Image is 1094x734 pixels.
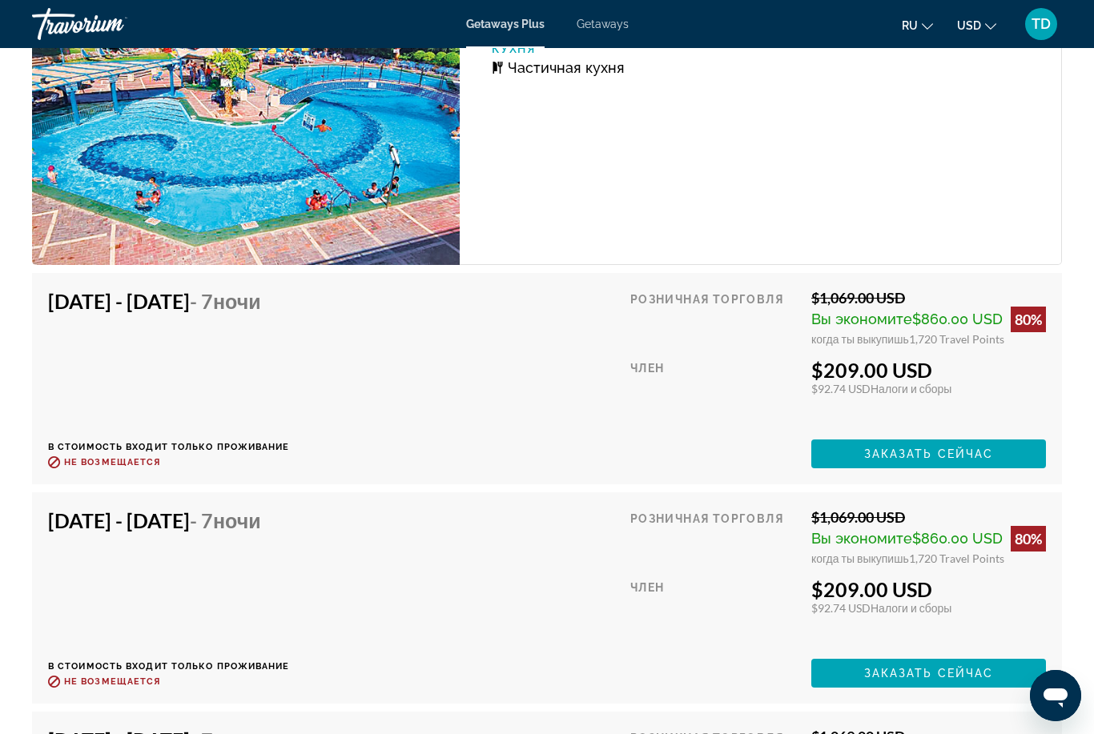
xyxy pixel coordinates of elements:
[1011,526,1046,552] div: 80%
[912,311,1003,327] span: $860.00 USD
[1011,307,1046,332] div: 80%
[909,552,1004,565] span: 1,720 Travel Points
[912,530,1003,547] span: $860.00 USD
[957,14,996,37] button: Change currency
[811,382,1046,395] div: $92.74 USD
[871,601,951,615] span: Налоги и сборы
[1032,16,1051,32] span: TD
[864,447,994,460] span: Заказать сейчас
[48,508,278,532] h4: [DATE] - [DATE]
[48,661,290,672] p: В стоимость входит только проживание
[909,332,1004,346] span: 1,720 Travel Points
[902,19,918,32] span: ru
[190,508,261,532] span: - 7
[64,457,160,467] span: Не возмещается
[811,577,1046,601] div: $209.00 USD
[811,601,1046,615] div: $92.74 USD
[213,289,261,313] span: ночи
[871,382,951,395] span: Налоги и сборы
[864,667,994,680] span: Заказать сейчас
[811,659,1046,688] button: Заказать сейчас
[213,508,261,532] span: ночи
[630,289,799,346] div: Розничная торговля
[811,311,912,327] span: Вы экономите
[190,289,261,313] span: - 7
[957,19,981,32] span: USD
[811,358,1046,382] div: $209.00 USD
[492,42,760,55] p: Кухня
[811,332,909,346] span: когда ты выкупишь
[630,358,799,427] div: Член
[1030,670,1081,721] iframe: Button to launch messaging window
[902,14,933,37] button: Change language
[466,18,545,30] a: Getaways Plus
[577,18,629,30] a: Getaways
[1020,7,1062,41] button: User Menu
[508,59,625,76] span: Частичная кухня
[64,676,160,687] span: Не возмещается
[630,508,799,565] div: Розничная торговля
[811,289,1046,307] div: $1,069.00 USD
[32,3,192,45] a: Travorium
[811,439,1046,468] button: Заказать сейчас
[811,530,912,547] span: Вы экономите
[811,552,909,565] span: когда ты выкупишь
[48,442,290,452] p: В стоимость входит только проживание
[48,289,278,313] h4: [DATE] - [DATE]
[811,508,1046,526] div: $1,069.00 USD
[630,577,799,647] div: Член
